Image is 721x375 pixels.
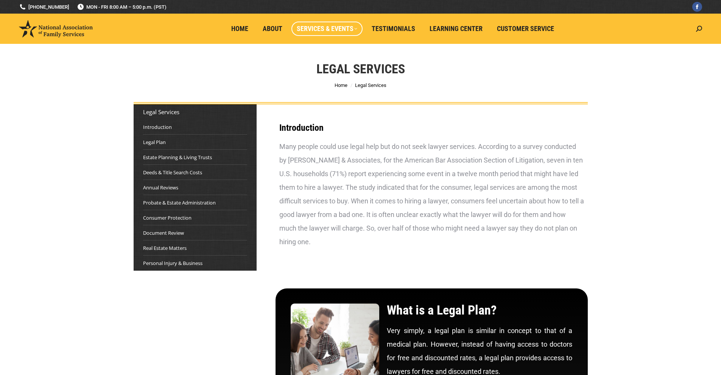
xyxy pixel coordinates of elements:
[143,244,187,252] a: Real Estate Matters
[366,22,420,36] a: Testimonials
[143,108,247,116] div: Legal Services
[19,3,69,11] a: [PHONE_NUMBER]
[692,2,702,12] a: Facebook page opens in new window
[143,184,178,191] a: Annual Reviews
[143,199,216,206] a: Probate & Estate Administration
[143,153,212,161] a: Estate Planning & Living Trusts
[355,82,386,88] span: Legal Services
[316,60,405,77] h1: Legal Services
[430,25,483,33] span: Learning Center
[77,3,167,11] span: MON - FRI 8:00 AM – 5:00 p.m. (PST)
[19,20,93,37] img: National Association of Family Services
[143,214,192,222] a: Consumer Protection
[263,25,282,33] span: About
[424,22,488,36] a: Learning Center
[143,123,172,131] a: Introduction
[143,229,184,237] a: Document Review
[257,22,288,36] a: About
[279,140,584,249] div: Many people could use legal help but do not seek lawyer services. According to a survey conducted...
[335,82,347,88] a: Home
[372,25,415,33] span: Testimonials
[297,25,357,33] span: Services & Events
[143,259,202,267] a: Personal Injury & Business
[231,25,248,33] span: Home
[279,123,584,132] h3: Introduction
[492,22,559,36] a: Customer Service
[497,25,554,33] span: Customer Service
[143,138,166,146] a: Legal Plan
[143,169,202,176] a: Deeds & Title Search Costs
[226,22,254,36] a: Home
[387,304,572,316] h2: What is a Legal Plan?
